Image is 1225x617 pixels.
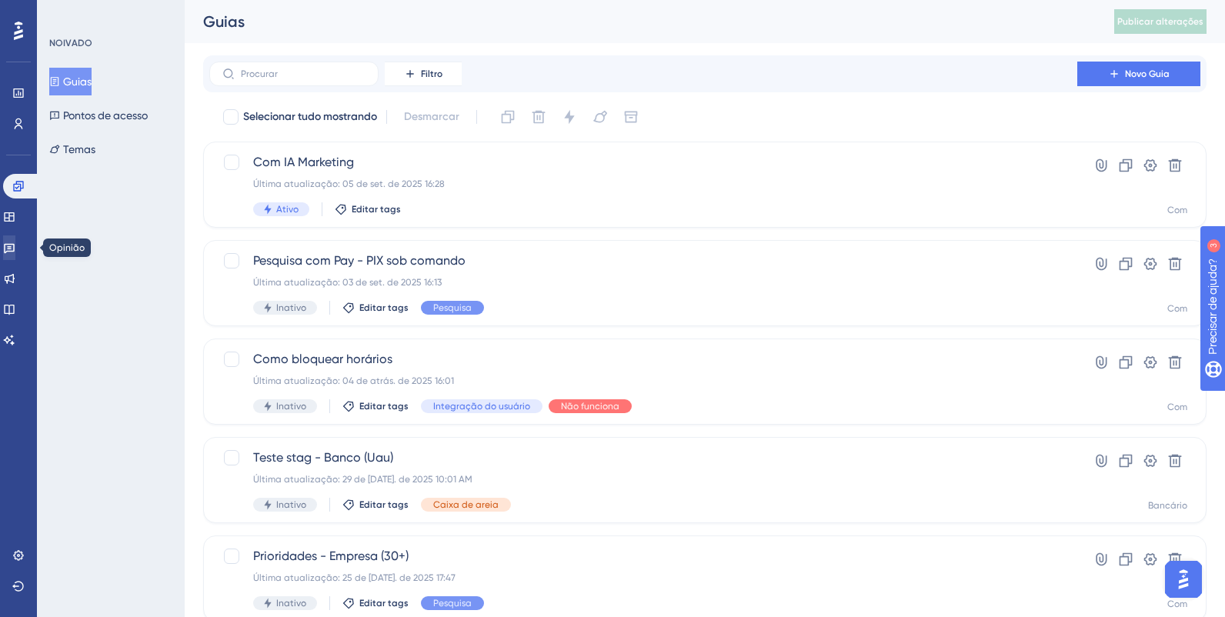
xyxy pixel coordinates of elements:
font: Integração do usuário [433,401,530,412]
font: Temas [63,143,95,155]
font: Pontos de acesso [63,109,148,122]
font: Ativo [276,204,299,215]
font: Última atualização: 05 de set. de 2025 16:28 [253,178,445,189]
font: Editar tags [359,401,409,412]
button: Novo Guia [1077,62,1200,86]
font: Como bloquear horários [253,352,392,366]
font: Com [1167,205,1187,215]
font: Teste stag - Banco (Uau) [253,450,393,465]
button: Editar tags [342,597,409,609]
font: Editar tags [359,598,409,609]
font: Prioridades - Empresa (30+) [253,549,409,563]
button: Filtro [385,62,462,86]
font: Inativo [276,598,306,609]
button: Publicar alterações [1114,9,1207,34]
font: Com [1167,402,1187,412]
button: Guias [49,68,92,95]
font: Inativo [276,499,306,510]
font: Não funciona [561,401,619,412]
input: Procurar [241,68,365,79]
font: Desmarcar [404,110,459,123]
font: Última atualização: 03 de set. de 2025 16:13 [253,277,442,288]
font: Última atualização: 04 de atrás. de 2025 16:01 [253,375,454,386]
button: Pontos de acesso [49,102,148,129]
font: Última atualização: 25 de [DATE]. de 2025 17:47 [253,572,456,583]
font: Precisar de ajuda? [36,7,132,18]
font: Editar tags [352,204,401,215]
button: Temas [49,135,95,163]
font: Filtro [421,68,442,79]
font: Com IA Marketing [253,155,354,169]
font: NOIVADO [49,38,92,48]
button: Editar tags [335,203,401,215]
button: Editar tags [342,302,409,314]
button: Desmarcar [396,103,467,131]
font: Guias [203,12,245,31]
font: Pesquisa [433,302,472,313]
font: Com [1167,303,1187,314]
font: Pesquisa com Pay - PIX sob comando [253,253,466,268]
font: Guias [63,75,92,88]
font: Última atualização: 29 de [DATE]. de 2025 10:01 AM [253,474,472,485]
button: Editar tags [342,499,409,511]
button: Editar tags [342,400,409,412]
font: Pesquisa [433,598,472,609]
font: Bancário [1148,500,1187,511]
font: 3 [143,9,148,18]
font: Editar tags [359,499,409,510]
font: Inativo [276,302,306,313]
font: Caixa de areia [433,499,499,510]
iframe: Iniciador do Assistente de IA do UserGuiding [1160,556,1207,602]
font: Selecionar tudo mostrando [243,110,377,123]
font: Editar tags [359,302,409,313]
font: Com [1167,599,1187,609]
font: Inativo [276,401,306,412]
font: Novo Guia [1125,68,1170,79]
font: Publicar alterações [1117,16,1203,27]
